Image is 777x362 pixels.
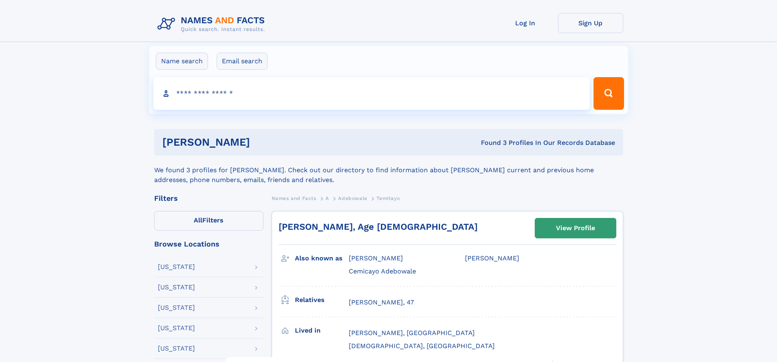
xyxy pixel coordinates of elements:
[158,345,195,352] div: [US_STATE]
[158,325,195,331] div: [US_STATE]
[338,193,367,203] a: Adebowale
[153,77,590,110] input: search input
[295,324,349,338] h3: Lived in
[158,264,195,270] div: [US_STATE]
[556,219,595,238] div: View Profile
[325,193,329,203] a: A
[295,251,349,265] h3: Also known as
[365,138,615,147] div: Found 3 Profiles In Our Records Database
[349,298,414,307] a: [PERSON_NAME], 47
[154,155,623,185] div: We found 3 profiles for [PERSON_NAME]. Check out our directory to find information about [PERSON_...
[593,77,624,110] button: Search Button
[154,195,263,202] div: Filters
[194,216,202,224] span: All
[162,137,365,147] h1: [PERSON_NAME]
[338,195,367,201] span: Adebowale
[154,13,272,35] img: Logo Names and Facts
[349,254,403,262] span: [PERSON_NAME]
[279,222,478,232] a: [PERSON_NAME], Age [DEMOGRAPHIC_DATA]
[465,254,519,262] span: [PERSON_NAME]
[154,240,263,248] div: Browse Locations
[158,284,195,291] div: [US_STATE]
[156,53,208,70] label: Name search
[158,304,195,311] div: [US_STATE]
[376,195,400,201] span: Temitayo
[349,342,495,350] span: [DEMOGRAPHIC_DATA], [GEOGRAPHIC_DATA]
[272,193,317,203] a: Names and Facts
[217,53,268,70] label: Email search
[349,267,416,275] span: Cemicayo Adebowale
[493,13,558,33] a: Log In
[325,195,329,201] span: A
[295,293,349,307] h3: Relatives
[154,211,263,231] label: Filters
[535,218,616,238] a: View Profile
[349,329,475,337] span: [PERSON_NAME], [GEOGRAPHIC_DATA]
[558,13,623,33] a: Sign Up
